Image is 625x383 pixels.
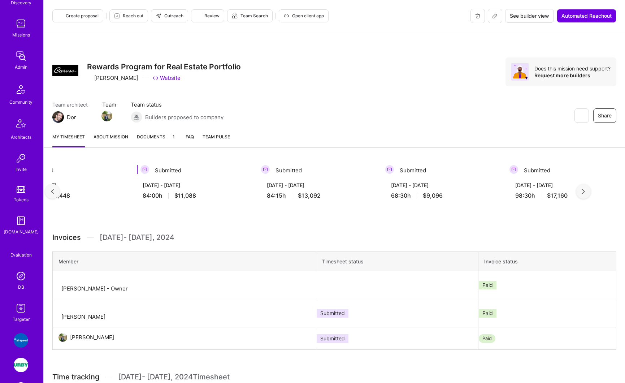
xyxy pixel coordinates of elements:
div: DB [18,283,24,291]
img: User Avatar [58,333,67,342]
img: left [51,189,54,194]
a: FAQ [186,133,194,147]
span: Reach out [114,13,143,19]
button: Reach out [109,9,148,22]
div: 84:00 h [143,192,247,199]
img: Divider [87,232,94,243]
span: Team Pulse [203,134,230,139]
button: Create proposal [52,9,103,22]
img: admin teamwork [14,49,28,63]
th: Invoice status [478,252,616,271]
span: Builders proposed to company [145,113,223,121]
span: [DATE] - [DATE] , 2024 [100,232,174,243]
button: Automated Reachout [557,9,616,23]
div: Invite [16,165,27,173]
div: 98:30 h [515,192,619,199]
div: 64:00 h [18,192,122,199]
i: icon EyeClosed [578,113,584,119]
button: Team Search [227,9,273,22]
div: [DATE] - [DATE] [391,181,495,189]
span: $11,088 [174,192,196,199]
button: Share [593,108,616,123]
a: Team Member Avatar [102,110,112,122]
img: guide book [14,214,28,228]
img: Team Member Avatar [101,111,112,121]
span: Invoices [52,232,81,243]
h3: Rewards Program for Real Estate Portfolio [87,62,241,71]
div: Submitted [385,165,501,176]
img: Team Architect [52,111,64,123]
span: Open client app [283,13,324,19]
th: Member [53,252,316,271]
th: Timesheet status [316,252,478,271]
i: icon CompanyGray [87,75,93,81]
img: Submitted [140,165,149,174]
button: Open client app [279,9,329,22]
img: Submitted [509,165,518,174]
div: Dor [67,113,76,121]
img: Company Logo [52,65,78,76]
a: Airspeed: A platform to help employees feel more connected and celebrated [12,333,30,348]
div: Tokens [14,196,29,203]
a: My timesheet [52,133,85,147]
img: Skill Targeter [14,301,28,315]
img: Admin Search [14,269,28,283]
span: [DATE] - [DATE] , 2024 Timesheet [118,373,230,382]
img: Submitted [261,165,270,174]
span: Outreach [156,13,183,19]
img: Builders proposed to company [131,111,142,123]
span: $8,448 [50,192,70,199]
div: 84:15 h [267,192,371,199]
img: teamwork [14,17,28,31]
div: [DATE] - [DATE] [18,181,122,189]
a: Website [153,74,181,82]
img: right [582,189,585,194]
div: Submitted [317,309,348,318]
span: Time tracking [52,373,99,382]
div: Evaluation [10,251,32,259]
div: Submitted [13,165,128,176]
div: Admin [15,63,27,71]
div: 1 [170,133,177,141]
div: Missions [12,31,30,39]
a: Urby: Booking & Website redesign [12,358,30,372]
span: $17,160 [547,192,568,199]
div: Submitted [261,165,377,176]
span: $13,092 [298,192,321,199]
img: Airspeed: A platform to help employees feel more connected and celebrated [14,333,28,348]
span: Review [196,13,220,19]
span: Team status [131,101,223,108]
div: [DATE] - [DATE] [267,181,371,189]
div: Submitted [509,165,625,176]
div: Does this mission need support? [534,65,611,72]
span: Documents [137,133,177,141]
div: [PERSON_NAME] [61,313,105,321]
span: Create proposal [57,13,99,19]
span: Team architect [52,101,88,108]
img: Invite [14,151,28,165]
img: Urby: Booking & Website redesign [14,358,28,372]
img: Avatar [511,63,529,81]
div: Architects [11,133,31,141]
div: [DATE] - [DATE] [515,181,619,189]
a: About Mission [94,133,128,147]
span: Automated Reachout [561,12,612,20]
div: [PERSON_NAME] - Owner [61,284,128,293]
div: Paid [479,309,496,318]
span: See builder view [510,12,549,20]
div: [PERSON_NAME] [70,333,114,342]
button: Review [191,9,224,22]
i: icon SelectionTeam [18,246,24,251]
i: icon Mail [79,114,85,120]
div: Paid [479,334,495,343]
div: [PERSON_NAME] [87,74,138,82]
span: $9,096 [423,192,443,199]
div: Targeter [13,315,30,323]
span: Share [598,112,612,119]
i: icon Targeter [196,13,201,19]
button: See builder view [505,9,554,23]
a: Team Pulse [203,133,230,147]
span: Team [102,101,116,108]
button: Outreach [151,9,188,22]
div: 68:30 h [391,192,495,199]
